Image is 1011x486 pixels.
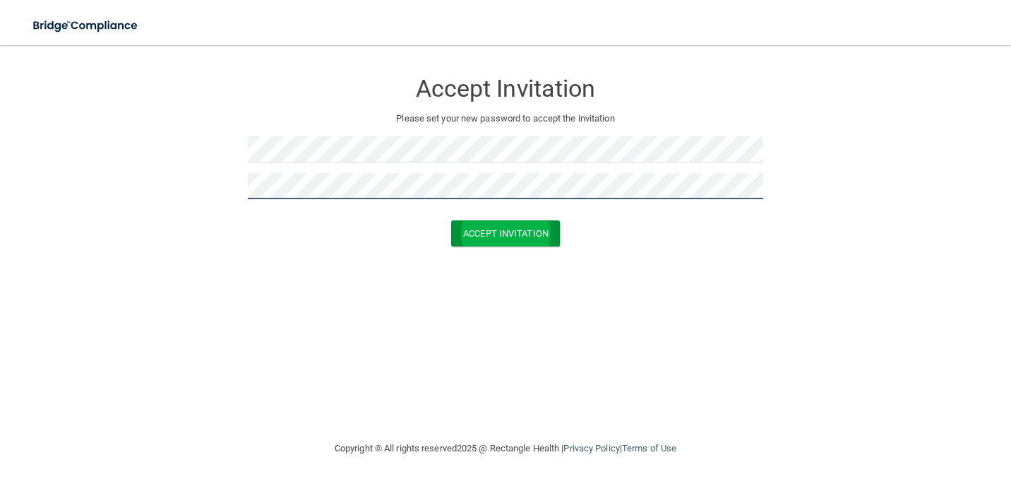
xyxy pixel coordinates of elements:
button: Accept Invitation [451,220,560,247]
img: bridge_compliance_login_screen.278c3ca4.svg [21,11,151,40]
h3: Accept Invitation [248,76,763,102]
iframe: Drift Widget Chat Controller [767,386,994,442]
div: Copyright © All rights reserved 2025 @ Rectangle Health | | [248,426,763,471]
a: Terms of Use [622,443,676,454]
p: Please set your new password to accept the invitation [258,110,753,127]
a: Privacy Policy [563,443,619,454]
